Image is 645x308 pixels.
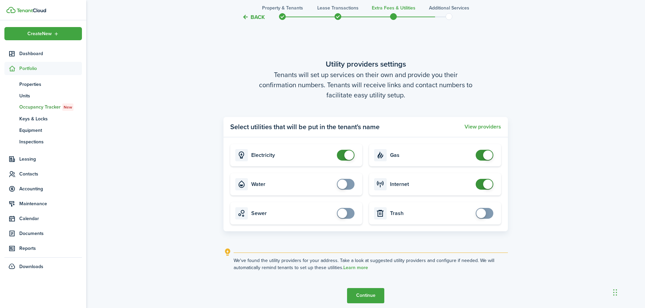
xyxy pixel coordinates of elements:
span: Calendar [19,215,82,222]
a: Inspections [4,136,82,147]
iframe: Chat Widget [611,276,645,308]
img: TenantCloud [17,8,46,13]
card-title: Internet [390,181,472,187]
span: Downloads [19,263,43,270]
span: Contacts [19,170,82,177]
a: Occupancy TrackerNew [4,101,82,113]
h3: Lease Transactions [317,4,359,11]
span: Dashboard [19,50,82,57]
span: Equipment [19,127,82,134]
card-title: Sewer [251,210,334,216]
button: Open menu [4,27,82,40]
h3: Property & Tenants [262,4,303,11]
a: Equipment [4,124,82,136]
span: Leasing [19,156,82,163]
a: Reports [4,242,82,255]
span: Occupancy Tracker [19,103,82,111]
div: Drag [613,282,617,303]
span: Accounting [19,185,82,192]
span: Properties [19,81,82,88]
card-title: Electricity [251,152,334,158]
span: Documents [19,230,82,237]
span: Maintenance [19,200,82,207]
span: Units [19,92,82,99]
button: Back [242,14,265,21]
a: Dashboard [4,47,82,60]
i: outline [223,248,232,256]
span: Keys & Locks [19,115,82,122]
a: Learn more [343,265,368,270]
button: View providers [465,124,501,130]
img: TenantCloud [6,7,16,13]
card-title: Gas [390,152,472,158]
a: Keys & Locks [4,113,82,124]
a: Properties [4,78,82,90]
wizard-step-header-description: Tenants will set up services on their own and provide you their confirmation numbers. Tenants wil... [223,70,508,100]
span: Create New [27,31,52,36]
h3: Extra fees & Utilities [372,4,415,11]
span: Reports [19,245,82,252]
button: Continue [347,288,384,303]
span: Inspections [19,138,82,145]
h3: Additional Services [429,4,469,11]
a: Units [4,90,82,101]
card-title: Water [251,181,334,187]
span: New [64,104,72,110]
wizard-step-header-title: Utility providers settings [223,58,508,70]
span: Portfolio [19,65,82,72]
panel-main-title: Select utilities that will be put in the tenant's name [230,122,380,132]
explanation-description: We've found the utility providers for your address. Take a look at suggested utility providers an... [234,257,508,271]
card-title: Trash [390,210,472,216]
